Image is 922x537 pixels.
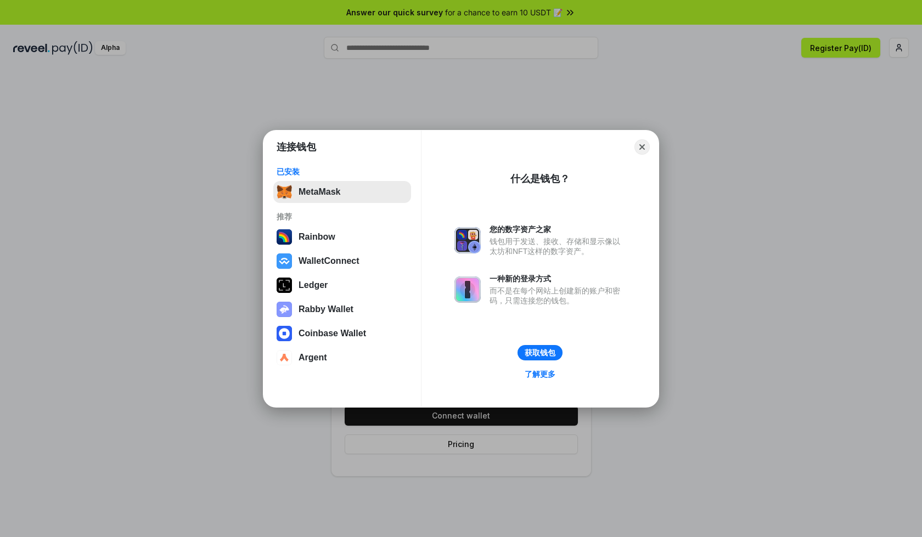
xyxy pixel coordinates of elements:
[525,369,555,379] div: 了解更多
[277,253,292,269] img: svg+xml,%3Csvg%20width%3D%2228%22%20height%3D%2228%22%20viewBox%3D%220%200%2028%2028%22%20fill%3D...
[299,232,335,242] div: Rainbow
[518,345,563,360] button: 获取钱包
[299,304,353,314] div: Rabby Wallet
[273,323,411,344] button: Coinbase Wallet
[525,348,555,358] div: 获取钱包
[490,286,626,306] div: 而不是在每个网站上创建新的账户和密码，只需连接您的钱包。
[277,326,292,341] img: svg+xml,%3Csvg%20width%3D%2228%22%20height%3D%2228%22%20viewBox%3D%220%200%2028%2028%22%20fill%3D...
[634,139,650,155] button: Close
[277,302,292,317] img: svg+xml,%3Csvg%20xmlns%3D%22http%3A%2F%2Fwww.w3.org%2F2000%2Fsvg%22%20fill%3D%22none%22%20viewBox...
[277,184,292,200] img: svg+xml,%3Csvg%20fill%3D%22none%22%20height%3D%2233%22%20viewBox%3D%220%200%2035%2033%22%20width%...
[277,140,316,154] h1: 连接钱包
[277,278,292,293] img: svg+xml,%3Csvg%20xmlns%3D%22http%3A%2F%2Fwww.w3.org%2F2000%2Fsvg%22%20width%3D%2228%22%20height%3...
[510,172,570,185] div: 什么是钱包？
[299,353,327,363] div: Argent
[490,224,626,234] div: 您的数字资产之家
[277,212,408,222] div: 推荐
[518,367,562,381] a: 了解更多
[277,350,292,365] img: svg+xml,%3Csvg%20width%3D%2228%22%20height%3D%2228%22%20viewBox%3D%220%200%2028%2028%22%20fill%3D...
[277,229,292,245] img: svg+xml,%3Csvg%20width%3D%22120%22%20height%3D%22120%22%20viewBox%3D%220%200%20120%20120%22%20fil...
[454,276,481,303] img: svg+xml,%3Csvg%20xmlns%3D%22http%3A%2F%2Fwww.w3.org%2F2000%2Fsvg%22%20fill%3D%22none%22%20viewBox...
[273,347,411,369] button: Argent
[273,250,411,272] button: WalletConnect
[299,280,328,290] div: Ledger
[299,256,359,266] div: WalletConnect
[299,187,340,197] div: MetaMask
[454,227,481,253] img: svg+xml,%3Csvg%20xmlns%3D%22http%3A%2F%2Fwww.w3.org%2F2000%2Fsvg%22%20fill%3D%22none%22%20viewBox...
[490,236,626,256] div: 钱包用于发送、接收、存储和显示像以太坊和NFT这样的数字资产。
[273,226,411,248] button: Rainbow
[273,181,411,203] button: MetaMask
[490,274,626,284] div: 一种新的登录方式
[273,274,411,296] button: Ledger
[277,167,408,177] div: 已安装
[299,329,366,338] div: Coinbase Wallet
[273,298,411,320] button: Rabby Wallet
